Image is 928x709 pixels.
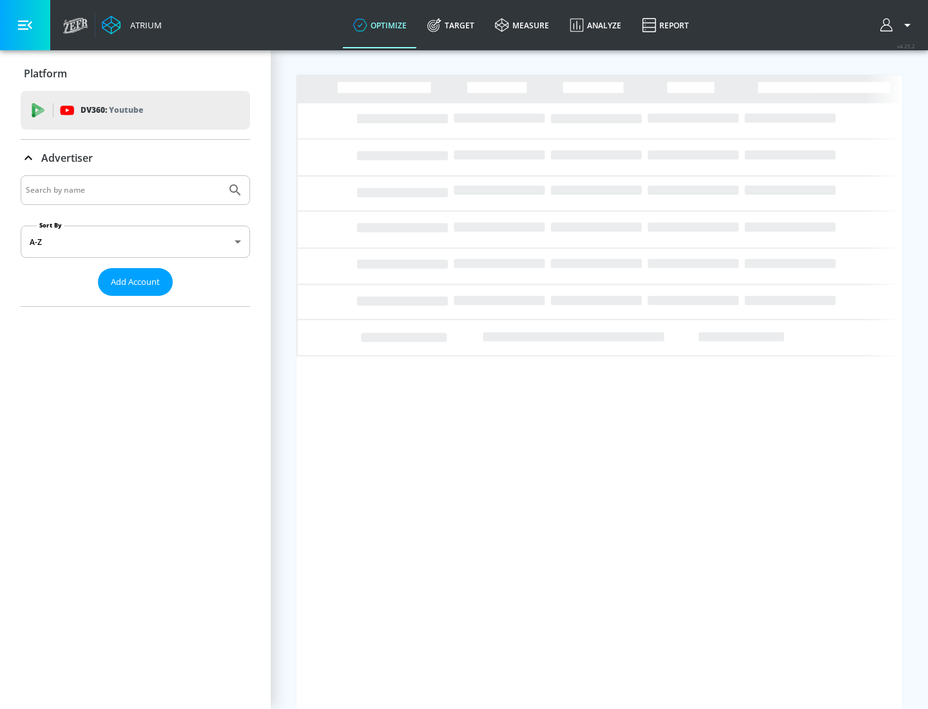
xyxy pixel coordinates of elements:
input: Search by name [26,182,221,199]
div: Advertiser [21,140,250,176]
a: measure [485,2,559,48]
a: Analyze [559,2,632,48]
p: Advertiser [41,151,93,165]
a: Atrium [102,15,162,35]
a: Target [417,2,485,48]
nav: list of Advertiser [21,296,250,306]
p: Youtube [109,103,143,117]
span: Add Account [111,275,160,289]
p: DV360: [81,103,143,117]
div: Advertiser [21,175,250,306]
button: Add Account [98,268,173,296]
a: Report [632,2,699,48]
p: Platform [24,66,67,81]
a: optimize [343,2,417,48]
div: Atrium [125,19,162,31]
div: A-Z [21,226,250,258]
div: Platform [21,55,250,92]
label: Sort By [37,221,64,229]
div: DV360: Youtube [21,91,250,130]
span: v 4.25.2 [897,43,915,50]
